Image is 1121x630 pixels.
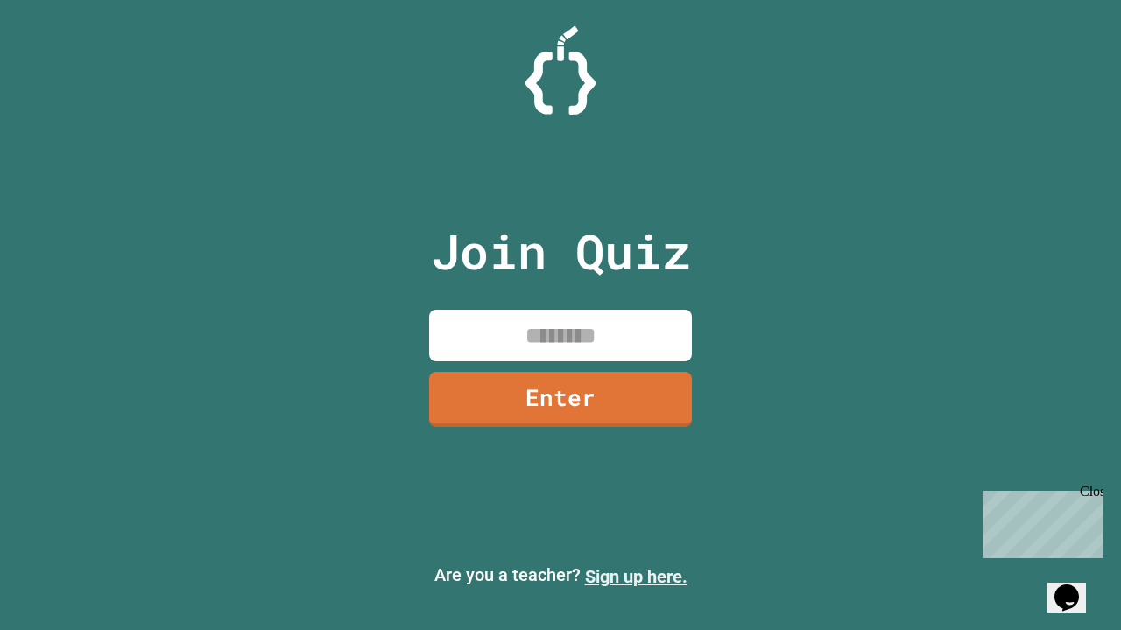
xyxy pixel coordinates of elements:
p: Join Quiz [431,215,691,288]
div: Chat with us now!Close [7,7,121,111]
iframe: chat widget [1047,560,1103,612]
a: Enter [429,372,692,427]
p: Are you a teacher? [14,562,1107,590]
img: Logo.svg [525,26,596,115]
iframe: chat widget [976,484,1103,558]
a: Sign up here. [585,566,687,587]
